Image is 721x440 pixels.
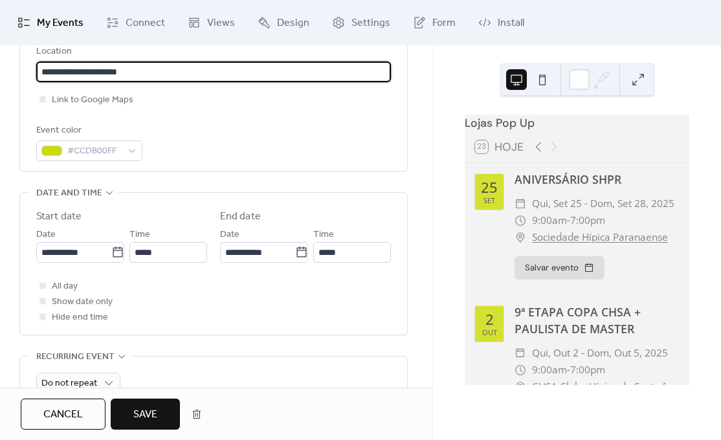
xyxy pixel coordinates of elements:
[515,379,526,395] div: ​
[207,16,235,31] span: Views
[37,16,83,31] span: My Events
[515,303,679,338] div: 9ª ETAPA COPA CHSA + PAULISTA DE MASTER
[532,379,679,395] a: CHSA Clube Hípico de Santo [PERSON_NAME]
[532,362,567,379] span: 9:00am
[220,227,239,243] span: Date
[515,229,526,246] div: ​
[485,312,494,326] div: 2
[515,345,526,362] div: ​
[351,16,390,31] span: Settings
[570,212,605,229] span: 7:00pm
[96,5,175,40] a: Connect
[178,5,245,40] a: Views
[248,5,319,40] a: Design
[36,227,56,243] span: Date
[532,212,567,229] span: 9:00am
[515,256,605,280] button: Salvar evento
[570,362,605,379] span: 7:00pm
[515,362,526,379] div: ​
[126,16,165,31] span: Connect
[67,144,122,159] span: #CCDB00FF
[515,171,679,188] div: ANIVERSÁRIO SHPR
[43,407,83,423] span: Cancel
[36,123,140,138] div: Event color
[21,399,105,430] button: Cancel
[498,16,524,31] span: Install
[8,5,93,40] a: My Events
[220,209,261,225] div: End date
[515,195,526,212] div: ​
[36,349,115,365] span: Recurring event
[403,5,465,40] a: Form
[52,294,113,310] span: Show date only
[515,212,526,229] div: ​
[41,375,97,392] span: Do not repeat
[313,227,334,243] span: Time
[532,345,668,362] span: qui, out 2 - dom, out 5, 2025
[483,197,495,204] div: set
[277,16,309,31] span: Design
[432,16,456,31] span: Form
[52,279,78,294] span: All day
[465,115,689,131] div: Lojas Pop Up
[52,93,133,108] span: Link to Google Maps
[36,209,82,225] div: Start date
[133,407,157,423] span: Save
[36,186,102,201] span: Date and time
[481,180,498,194] div: 25
[532,195,674,212] span: qui, set 25 - dom, set 28, 2025
[482,329,497,336] div: out
[111,399,180,430] button: Save
[469,5,534,40] a: Install
[36,44,388,60] div: Location
[52,310,108,325] span: Hide end time
[129,227,150,243] span: Time
[532,229,668,246] a: Sociedade Hípica Paranaense
[567,362,570,379] span: -
[322,5,400,40] a: Settings
[567,212,570,229] span: -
